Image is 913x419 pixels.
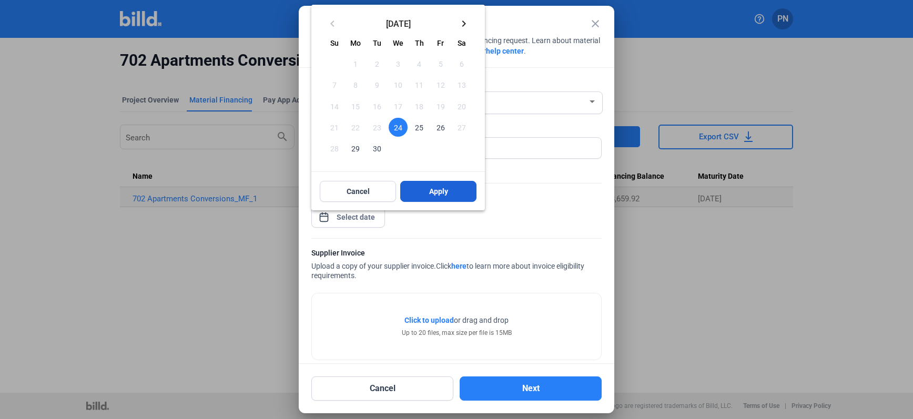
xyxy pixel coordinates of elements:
span: 6 [452,54,471,73]
span: 16 [368,97,387,116]
button: September 21, 2025 [324,117,345,138]
button: September 2, 2025 [367,53,388,74]
span: Su [330,39,339,47]
span: 3 [389,54,408,73]
button: September 17, 2025 [388,96,409,117]
mat-icon: keyboard_arrow_right [458,17,470,30]
span: 28 [325,139,344,158]
span: 19 [431,97,450,116]
button: September 15, 2025 [345,96,366,117]
span: [DATE] [343,19,453,27]
span: Sa [458,39,466,47]
span: Cancel [347,186,370,197]
button: September 23, 2025 [367,117,388,138]
button: Apply [400,181,476,202]
button: September 29, 2025 [345,138,366,159]
span: Th [415,39,424,47]
span: 2 [368,54,387,73]
button: September 4, 2025 [409,53,430,74]
button: September 1, 2025 [345,53,366,74]
button: September 20, 2025 [451,96,472,117]
button: September 9, 2025 [367,74,388,95]
button: September 16, 2025 [367,96,388,117]
span: 20 [452,97,471,116]
span: 23 [368,118,387,137]
span: We [393,39,403,47]
button: September 27, 2025 [451,117,472,138]
span: 15 [346,97,365,116]
span: Mo [350,39,361,47]
span: 22 [346,118,365,137]
span: 25 [410,118,429,137]
button: Cancel [320,181,396,202]
span: Apply [429,186,448,197]
span: 18 [410,97,429,116]
span: 13 [452,75,471,94]
button: September 28, 2025 [324,138,345,159]
span: 1 [346,54,365,73]
span: 9 [368,75,387,94]
button: September 14, 2025 [324,96,345,117]
span: 21 [325,118,344,137]
span: Fr [437,39,444,47]
button: September 8, 2025 [345,74,366,95]
button: September 13, 2025 [451,74,472,95]
span: 30 [368,139,387,158]
button: September 25, 2025 [409,117,430,138]
button: September 26, 2025 [430,117,451,138]
span: 24 [389,118,408,137]
span: 29 [346,139,365,158]
span: 17 [389,97,408,116]
span: 4 [410,54,429,73]
span: 7 [325,75,344,94]
mat-icon: keyboard_arrow_left [326,17,339,30]
span: 26 [431,118,450,137]
span: 8 [346,75,365,94]
button: September 11, 2025 [409,74,430,95]
span: Tu [373,39,381,47]
button: September 3, 2025 [388,53,409,74]
button: September 22, 2025 [345,117,366,138]
span: 14 [325,97,344,116]
span: 12 [431,75,450,94]
button: September 10, 2025 [388,74,409,95]
button: September 5, 2025 [430,53,451,74]
span: 11 [410,75,429,94]
span: 10 [389,75,408,94]
span: 27 [452,118,471,137]
button: September 30, 2025 [367,138,388,159]
button: September 12, 2025 [430,74,451,95]
button: September 7, 2025 [324,74,345,95]
button: September 18, 2025 [409,96,430,117]
button: September 24, 2025 [388,117,409,138]
button: September 19, 2025 [430,96,451,117]
button: September 6, 2025 [451,53,472,74]
span: 5 [431,54,450,73]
